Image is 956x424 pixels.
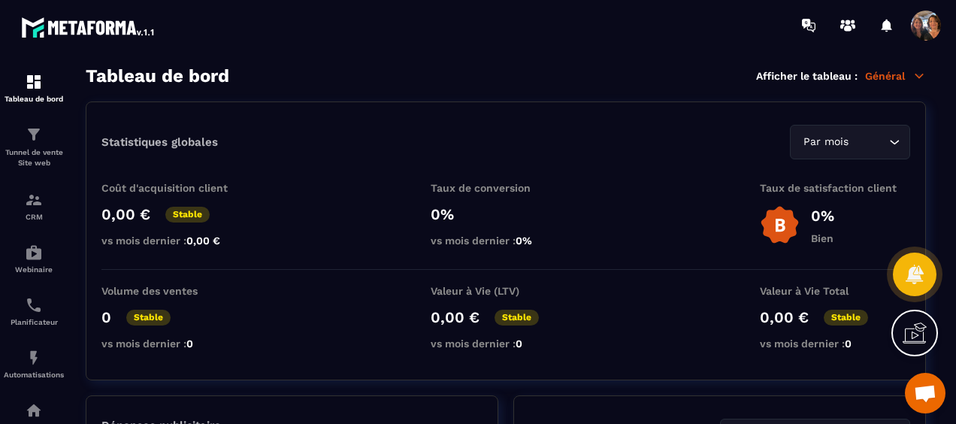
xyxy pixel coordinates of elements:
p: Automatisations [4,371,64,379]
p: Coût d'acquisition client [101,182,252,194]
p: 0,00 € [760,308,809,326]
div: Search for option [790,125,910,159]
p: Stable [126,310,171,326]
p: Stable [165,207,210,223]
a: formationformationTunnel de vente Site web [4,114,64,180]
p: Taux de conversion [431,182,581,194]
span: 0 [516,338,522,350]
img: automations [25,401,43,419]
img: logo [21,14,156,41]
p: 0,00 € [101,205,150,223]
img: automations [25,244,43,262]
p: vs mois dernier : [760,338,910,350]
p: Général [865,69,926,83]
a: automationsautomationsAutomatisations [4,338,64,390]
p: Webinaire [4,265,64,274]
p: Stable [824,310,868,326]
img: formation [25,73,43,91]
span: Par mois [800,134,852,150]
p: vs mois dernier : [431,235,581,247]
p: 0,00 € [431,308,480,326]
a: formationformationTableau de bord [4,62,64,114]
span: 0 [845,338,852,350]
p: vs mois dernier : [101,338,252,350]
img: automations [25,349,43,367]
a: formationformationCRM [4,180,64,232]
img: formation [25,191,43,209]
img: scheduler [25,296,43,314]
p: 0% [431,205,581,223]
p: 0 [101,308,111,326]
p: vs mois dernier : [101,235,252,247]
h3: Tableau de bord [86,65,229,86]
a: schedulerschedulerPlanificateur [4,285,64,338]
img: b-badge-o.b3b20ee6.svg [760,205,800,245]
p: 0% [811,207,834,225]
p: Bien [811,232,834,244]
p: vs mois dernier : [431,338,581,350]
a: Ouvrir le chat [905,373,945,413]
span: 0 [186,338,193,350]
img: formation [25,126,43,144]
p: Stable [495,310,539,326]
p: Taux de satisfaction client [760,182,910,194]
p: Tableau de bord [4,95,64,103]
p: Volume des ventes [101,285,252,297]
a: automationsautomationsWebinaire [4,232,64,285]
p: Tunnel de vente Site web [4,147,64,168]
p: Afficher le tableau : [756,70,858,82]
p: CRM [4,213,64,221]
p: Valeur à Vie Total [760,285,910,297]
p: Valeur à Vie (LTV) [431,285,581,297]
p: Statistiques globales [101,135,218,149]
span: 0% [516,235,532,247]
p: Planificateur [4,318,64,326]
input: Search for option [852,134,885,150]
span: 0,00 € [186,235,220,247]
